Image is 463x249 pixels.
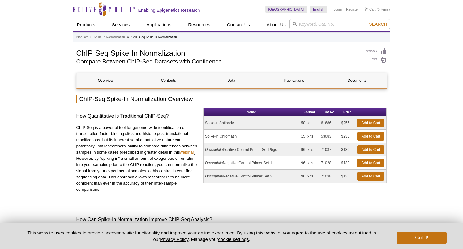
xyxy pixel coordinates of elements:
a: webinar [180,150,194,155]
a: Spike-In Normalization [94,34,125,40]
td: Negative Control Primer Set 3 [204,170,299,183]
button: cookie settings [218,237,249,242]
i: Drosophila [205,174,223,178]
a: English [310,6,327,13]
td: Negative Control Primer Set 1 [204,156,299,170]
button: Got it! [397,232,446,244]
a: Register [346,7,359,11]
th: Format [299,108,319,116]
a: Contact Us [223,19,254,31]
td: 50 µg [299,116,319,130]
li: | [344,6,345,13]
a: Add to Cart [357,119,384,127]
td: Spike-in Antibody [204,116,299,130]
td: $130 [340,156,356,170]
a: Cart [365,7,376,11]
a: Privacy Policy [160,237,188,242]
td: 61686 [319,116,340,130]
td: 96 rxns [299,170,319,183]
a: Data [202,73,260,88]
td: $130 [340,170,356,183]
td: 71037 [319,143,340,156]
td: 71028 [319,156,340,170]
h2: Enabling Epigenetics Research [138,7,200,13]
a: Publications [265,73,323,88]
a: Contents [139,73,198,88]
span: Search [369,22,387,27]
a: Add to Cart [357,159,384,167]
h3: How Can Spike-In Normalization Improve ChIP-Seq Analysis? [76,216,387,223]
a: Products [76,34,88,40]
a: Products [73,19,99,31]
p: This website uses cookies to provide necessary site functionality and improve your online experie... [17,229,387,242]
a: Resources [184,19,214,31]
td: 53083 [319,130,340,143]
td: $130 [340,143,356,156]
a: [GEOGRAPHIC_DATA] [265,6,307,13]
li: » [127,35,129,39]
input: Keyword, Cat. No. [289,19,390,29]
i: Drosophila [205,147,223,152]
th: Price [340,108,356,116]
a: Print [364,56,387,63]
h1: ChIP-Seq Spike-In Normalization [76,48,358,57]
td: $255 [340,116,356,130]
h2: ChIP-Seq Spike-In Normalization Overview [76,95,387,103]
li: (0 items) [365,6,390,13]
img: Your Cart [365,7,368,11]
th: Name [204,108,299,116]
a: Overview [77,73,135,88]
a: Services [108,19,134,31]
a: About Us [263,19,289,31]
th: Cat No. [319,108,340,116]
a: Add to Cart [357,132,384,141]
td: 96 rxns [299,143,319,156]
td: 15 rxns [299,130,319,143]
a: Add to Cart [357,145,384,154]
td: Spike-in Chromatin [204,130,299,143]
td: $235 [340,130,356,143]
td: 96 rxns [299,156,319,170]
a: Feedback [364,48,387,55]
a: Add to Cart [357,172,384,181]
td: 71038 [319,170,340,183]
a: Documents [328,73,386,88]
a: Login [333,7,342,11]
li: » [90,35,92,39]
td: Positive Control Primer Set Pbgs [204,143,299,156]
button: Search [367,21,389,27]
li: ChIP-Seq Spike-In Normalization [131,35,177,39]
h3: How Quantitative is Traditional ChIP-Seq? [76,112,199,120]
p: ChIP-Seq is a powerful tool for genome-wide identification of transcription factor binding sites ... [76,124,199,193]
a: Applications [143,19,175,31]
h2: Compare Between ChIP-Seq Datasets with Confidence [76,59,358,64]
i: Drosophila [205,161,223,165]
